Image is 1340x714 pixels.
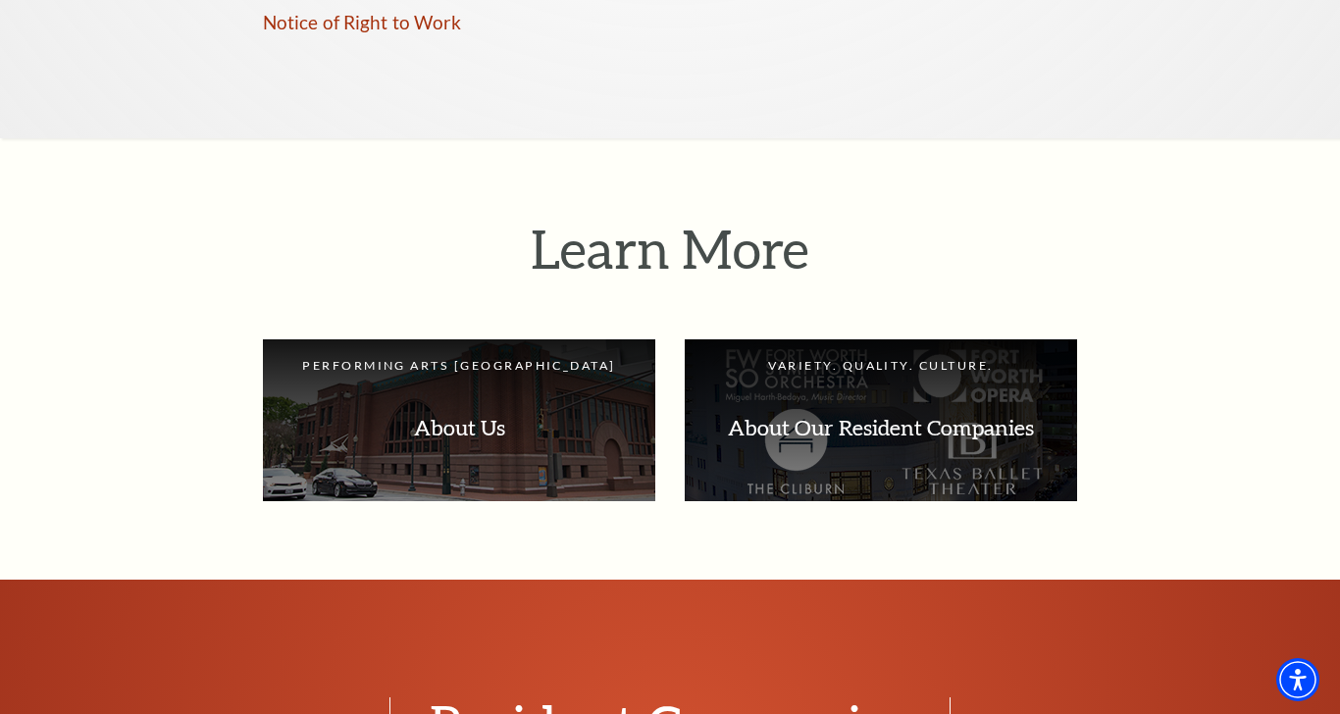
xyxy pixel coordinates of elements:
p: About Us [283,397,636,459]
h2: Learn More [263,217,1077,280]
a: Variety. Quality. Culture. About Our Resident Companies [685,339,1077,501]
a: Notice of Right to Work [263,11,461,34]
p: Variety. Quality. Culture. [704,359,1057,374]
div: Accessibility Menu [1276,658,1319,701]
p: Performing Arts [GEOGRAPHIC_DATA] [283,359,636,374]
p: About Our Resident Companies [704,397,1057,459]
a: Performing Arts [GEOGRAPHIC_DATA] About Us [263,339,655,501]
